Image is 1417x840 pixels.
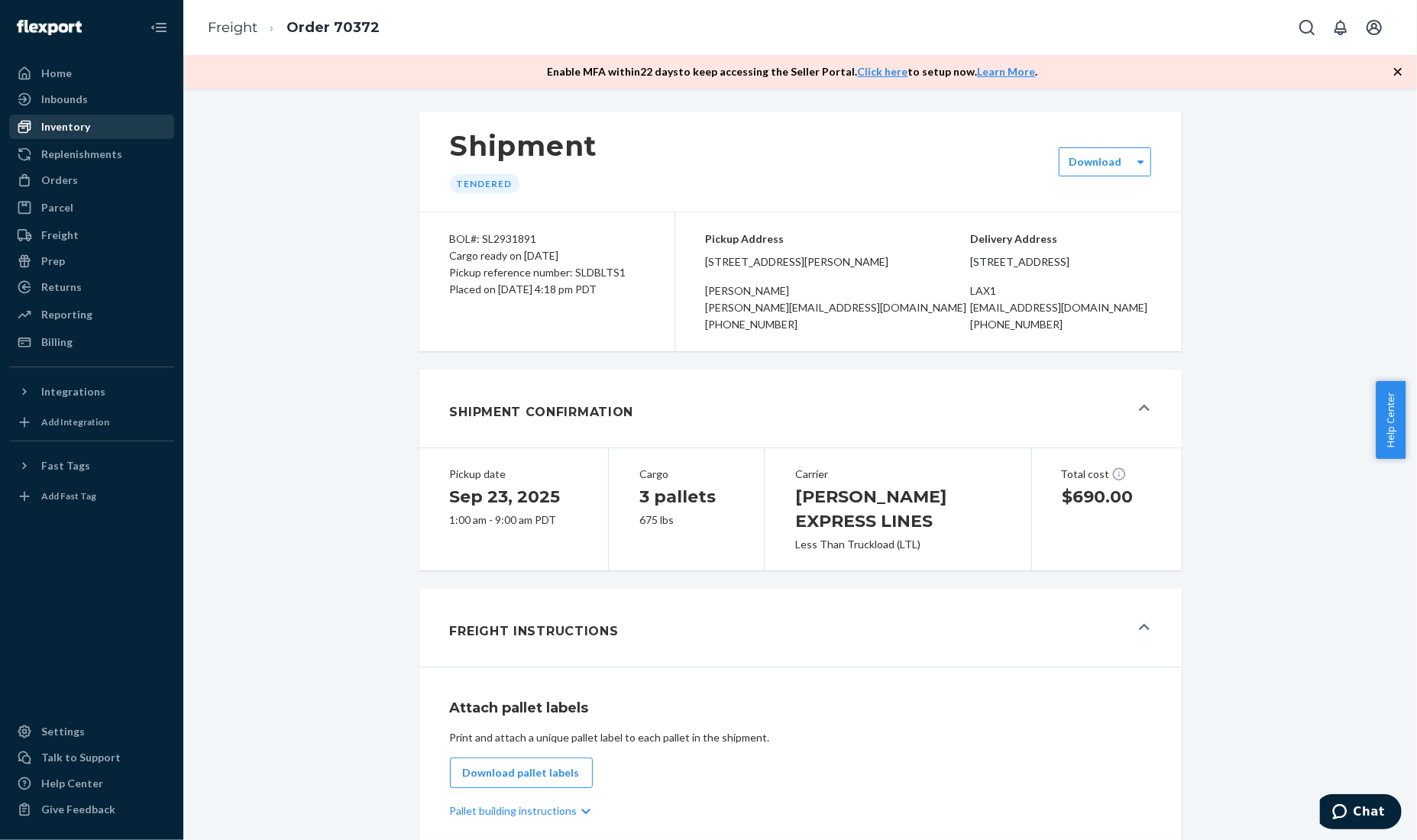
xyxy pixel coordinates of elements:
[419,370,1182,447] button: Shipment Confirmation
[41,119,90,134] div: Inventory
[639,486,716,507] span: 3 pallets
[1069,154,1121,170] div: Download
[41,384,105,399] div: Integrations
[9,195,174,220] a: Parcel
[9,380,174,404] button: Integrations
[41,200,73,215] div: Parcel
[706,316,971,333] div: [PHONE_NUMBER]
[450,730,1151,745] div: Print and attach a unique pallet label to each pallet in the shipment.
[41,458,90,473] div: Fast Tags
[1063,485,1151,509] h1: $690.00
[9,115,174,139] a: Inventory
[795,537,1000,552] div: Less Than Truckload (LTL)
[9,142,174,166] a: Replenishments
[9,249,174,273] a: Prep
[795,467,1000,482] div: Carrier
[41,92,88,107] div: Inbounds
[9,719,174,744] a: Settings
[41,254,65,269] div: Prep
[419,589,1182,667] button: Freight Instructions
[9,454,174,478] button: Fast Tags
[1061,467,1153,482] div: Total cost
[450,788,1151,834] div: Pallet building instructions
[41,724,85,739] div: Settings
[9,410,174,435] a: Add Integration
[450,247,644,264] div: Cargo ready on [DATE]
[450,231,644,247] div: BOL#: SL2931891
[970,254,1151,270] span: [STREET_ADDRESS]
[41,334,73,350] div: Billing
[1325,12,1356,43] button: Open notifications
[9,275,174,299] a: Returns
[970,231,1151,247] p: Delivery Address
[17,20,82,35] img: Flexport logo
[450,281,644,298] div: Placed on [DATE] 4:18 pm PDT
[450,467,578,482] div: Pickup date
[970,316,1151,333] div: [PHONE_NUMBER]
[9,61,174,86] a: Home
[41,66,72,81] div: Home
[41,173,78,188] div: Orders
[639,512,733,528] div: 675 lbs
[639,467,733,482] div: Cargo
[9,330,174,354] a: Billing
[795,485,1000,534] h1: [PERSON_NAME] EXPRESS LINES
[970,283,1151,299] div: LAX1
[9,484,174,509] a: Add Fast Tag
[196,5,392,50] ol: breadcrumbs
[1359,12,1390,43] button: Open account menu
[548,64,1038,79] p: Enable MFA within 22 days to keep accessing the Seller Portal. to setup now. .
[1376,381,1406,459] button: Help Center
[450,130,597,162] h1: Shipment
[1292,12,1322,43] button: Open Search Box
[9,745,174,770] button: Talk to Support
[706,231,971,247] p: Pickup Address
[450,698,1151,718] h1: Attach pallet labels
[9,168,174,192] a: Orders
[9,223,174,247] a: Freight
[450,403,634,422] h1: Shipment Confirmation
[41,147,122,162] div: Replenishments
[858,65,908,78] a: Click here
[706,283,971,299] div: [PERSON_NAME]
[9,87,174,111] a: Inbounds
[978,65,1036,78] a: Learn More
[9,797,174,822] button: Give Feedback
[41,307,92,322] div: Reporting
[41,776,103,791] div: Help Center
[970,299,1151,316] div: [EMAIL_ADDRESS][DOMAIN_NAME]
[706,299,971,316] div: [PERSON_NAME][EMAIL_ADDRESS][DOMAIN_NAME]
[208,19,257,36] a: Freight
[9,771,174,796] a: Help Center
[450,758,593,788] button: Download pallet labels
[286,19,380,36] a: Order 70372
[41,415,109,428] div: Add Integration
[41,802,115,817] div: Give Feedback
[450,512,578,528] div: 1:00 am - 9:00 am PDT
[144,12,174,43] button: Close Navigation
[41,750,121,765] div: Talk to Support
[41,279,82,295] div: Returns
[450,264,644,281] div: Pickup reference number: SLDBLTS1
[706,254,971,270] span: [STREET_ADDRESS][PERSON_NAME]
[450,622,619,641] h1: Freight Instructions
[41,489,96,502] div: Add Fast Tag
[9,302,174,327] a: Reporting
[450,174,519,193] div: Tendered
[450,485,578,509] h1: Sep 23, 2025
[41,228,79,243] div: Freight
[1320,794,1402,832] iframe: Opens a widget where you can chat to one of our agents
